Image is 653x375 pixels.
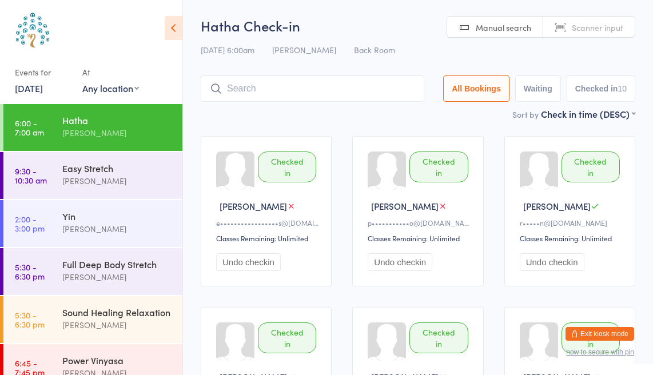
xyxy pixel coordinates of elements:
[15,214,45,233] time: 2:00 - 3:00 pm
[201,44,254,55] span: [DATE] 6:00am
[476,22,531,33] span: Manual search
[62,126,173,139] div: [PERSON_NAME]
[409,151,468,182] div: Checked in
[216,253,281,271] button: Undo checkin
[62,174,173,187] div: [PERSON_NAME]
[572,22,623,33] span: Scanner input
[15,262,45,281] time: 5:30 - 6:30 pm
[566,327,634,341] button: Exit kiosk mode
[3,200,182,247] a: 2:00 -3:00 pmYin[PERSON_NAME]
[3,152,182,199] a: 9:30 -10:30 amEasy Stretch[PERSON_NAME]
[3,248,182,295] a: 5:30 -6:30 pmFull Deep Body Stretch[PERSON_NAME]
[62,258,173,270] div: Full Deep Body Stretch
[523,200,591,212] span: [PERSON_NAME]
[515,75,561,102] button: Waiting
[354,44,395,55] span: Back Room
[62,162,173,174] div: Easy Stretch
[618,84,627,93] div: 10
[15,166,47,185] time: 9:30 - 10:30 am
[82,63,139,82] div: At
[541,107,635,120] div: Check in time (DESC)
[15,82,43,94] a: [DATE]
[371,200,439,212] span: [PERSON_NAME]
[512,109,539,120] label: Sort by
[562,322,620,353] div: Checked in
[368,233,471,243] div: Classes Remaining: Unlimited
[567,75,635,102] button: Checked in10
[62,354,173,366] div: Power Vinyasa
[443,75,509,102] button: All Bookings
[15,118,44,137] time: 6:00 - 7:00 am
[562,151,620,182] div: Checked in
[3,104,182,151] a: 6:00 -7:00 amHatha[PERSON_NAME]
[62,318,173,332] div: [PERSON_NAME]
[62,306,173,318] div: Sound Healing Relaxation
[258,322,316,353] div: Checked in
[15,310,45,329] time: 5:30 - 6:30 pm
[258,151,316,182] div: Checked in
[220,200,287,212] span: [PERSON_NAME]
[520,253,584,271] button: Undo checkin
[201,75,424,102] input: Search
[216,218,320,228] div: e•••••••••••••••••s@[DOMAIN_NAME]
[62,114,173,126] div: Hatha
[272,44,336,55] span: [PERSON_NAME]
[520,233,623,243] div: Classes Remaining: Unlimited
[82,82,139,94] div: Any location
[201,16,635,35] h2: Hatha Check-in
[409,322,468,353] div: Checked in
[520,218,623,228] div: r•••••n@[DOMAIN_NAME]
[3,296,182,343] a: 5:30 -6:30 pmSound Healing Relaxation[PERSON_NAME]
[368,253,432,271] button: Undo checkin
[15,63,71,82] div: Events for
[62,210,173,222] div: Yin
[62,270,173,284] div: [PERSON_NAME]
[11,9,54,51] img: Australian School of Meditation & Yoga
[368,218,471,228] div: p•••••••••••o@[DOMAIN_NAME]
[62,222,173,236] div: [PERSON_NAME]
[216,233,320,243] div: Classes Remaining: Unlimited
[566,348,634,356] button: how to secure with pin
